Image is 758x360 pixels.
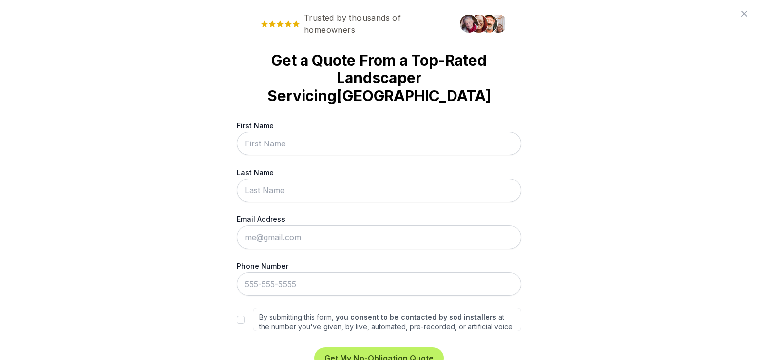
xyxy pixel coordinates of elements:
input: Last Name [237,179,521,202]
label: Last Name [237,167,521,178]
input: me@gmail.com [237,225,521,249]
label: Phone Number [237,261,521,271]
label: Email Address [237,214,521,224]
input: First Name [237,132,521,155]
strong: Get a Quote From a Top-Rated Landscaper Servicing [GEOGRAPHIC_DATA] [253,51,505,105]
strong: you consent to be contacted by sod installers [336,313,496,321]
input: 555-555-5555 [237,272,521,296]
span: Trusted by thousands of homeowners [253,12,454,36]
label: First Name [237,120,521,131]
label: By submitting this form, at the number you've given, by live, automated, pre-recorded, or artific... [253,308,521,331]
